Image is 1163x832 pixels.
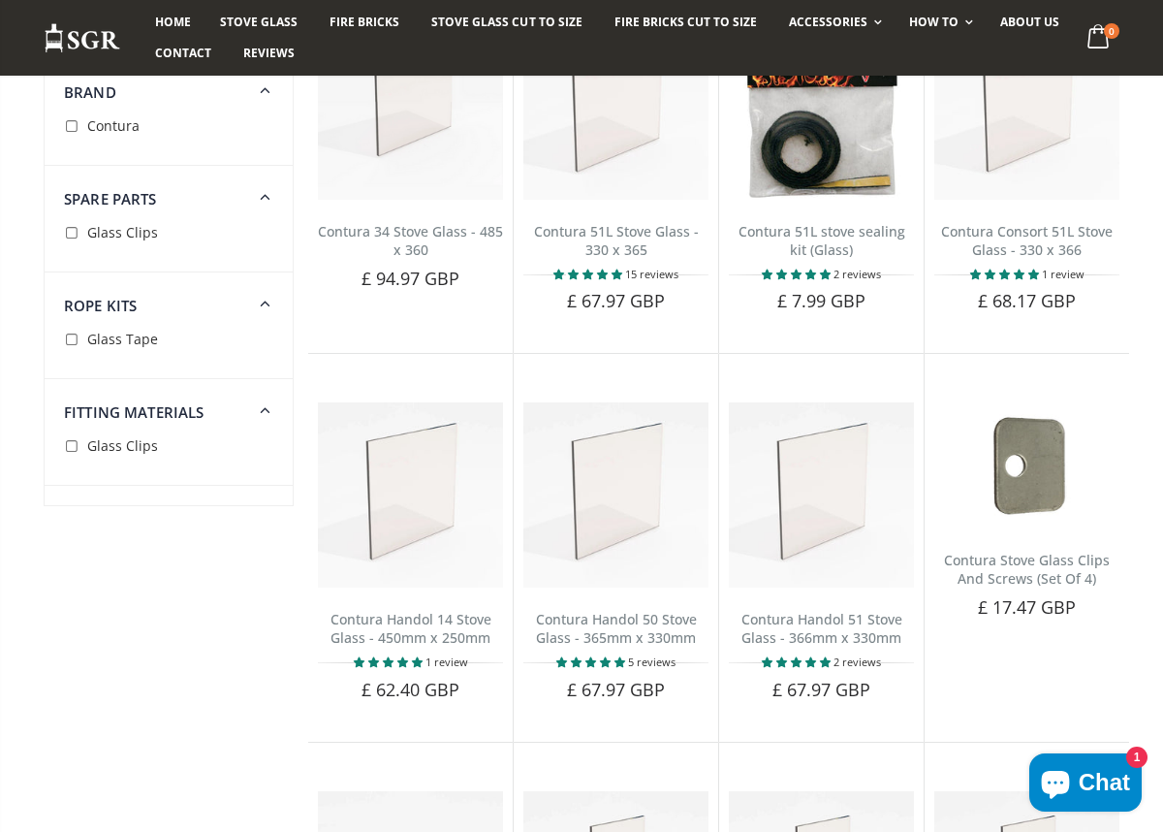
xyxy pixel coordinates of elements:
span: £ 7.99 GBP [777,289,866,312]
span: 5.00 stars [762,267,833,281]
span: £ 17.47 GBP [978,595,1077,619]
span: 5.00 stars [553,267,625,281]
span: How To [909,14,959,30]
a: Accessories [774,7,892,38]
a: Contura 34 Stove Glass - 485 x 360 [318,222,503,259]
span: Home [155,14,191,30]
span: £ 67.97 GBP [567,289,666,312]
img: Stove Glass Replacement [44,22,121,54]
span: Fire Bricks Cut To Size [614,14,757,30]
img: Set of 4 Contura glass clips with screws [934,402,1119,528]
span: 5.00 stars [762,655,833,669]
span: Contact [155,45,211,61]
a: 0 [1080,19,1119,57]
span: 2 reviews [833,267,881,281]
img: Contura 51L stove glass Contura 51L stove glass bedding in tape [729,15,914,200]
a: About us [986,7,1074,38]
a: Contura Handol 51 Stove Glass - 366mm x 330mm [741,610,902,647]
span: Brand [64,82,116,102]
a: How To [895,7,983,38]
img: Contura 34 stove glass [318,15,503,200]
a: Stove Glass [205,7,312,38]
span: 5.00 stars [354,655,425,669]
span: Reviews [243,45,295,61]
span: 15 reviews [625,267,678,281]
span: £ 62.40 GBP [361,678,460,701]
span: 0 [1104,23,1119,39]
span: Stove Glass [220,14,298,30]
a: Contura Handol 50 Stove Glass - 365mm x 330mm [536,610,697,647]
span: Glass Clips [87,223,158,241]
span: £ 68.17 GBP [978,289,1077,312]
span: 1 review [1042,267,1084,281]
span: £ 94.97 GBP [361,267,460,290]
a: Reviews [229,38,309,69]
span: About us [1000,14,1059,30]
a: Contura 51L stove sealing kit (Glass) [739,222,905,259]
span: Rope Kits [64,296,137,315]
a: Stove Glass Cut To Size [417,7,596,38]
span: Glass Clips [87,436,158,455]
span: Spare Parts [64,189,157,208]
span: 5 reviews [628,655,676,669]
span: Contura [87,116,140,135]
span: Fire Bricks [330,14,399,30]
span: Glass Tape [87,330,158,348]
span: Stove Glass Cut To Size [431,14,581,30]
a: Home [141,7,205,38]
span: 1 review [425,655,468,669]
img: Contura Handol 14 Stove Glass [318,402,503,588]
span: Fitting Materials [64,402,204,422]
img: Contura 51L stove glass [523,15,708,200]
span: £ 67.97 GBP [772,678,871,701]
img: Contura Handol 51 Stove Glass [729,402,914,588]
span: 2 reviews [833,655,881,669]
a: Contura Stove Glass Clips And Screws (Set Of 4) [944,551,1110,588]
span: 5.00 stars [970,267,1042,281]
a: Contura 51L Stove Glass - 330 x 365 [534,222,699,259]
a: Fire Bricks [315,7,414,38]
span: £ 67.97 GBP [567,678,666,701]
inbox-online-store-chat: Shopify online store chat [1023,753,1147,816]
img: Contura 51L stove glass [934,15,1119,200]
span: Accessories [789,14,867,30]
span: 5.00 stars [556,655,628,669]
a: Fire Bricks Cut To Size [600,7,771,38]
a: Contura Handol 14 Stove Glass - 450mm x 250mm [330,610,491,647]
img: Contura Handol 50 Stove Glass [523,402,708,588]
a: Contura Consort 51L Stove Glass - 330 x 366 [941,222,1113,259]
a: Contact [141,38,226,69]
